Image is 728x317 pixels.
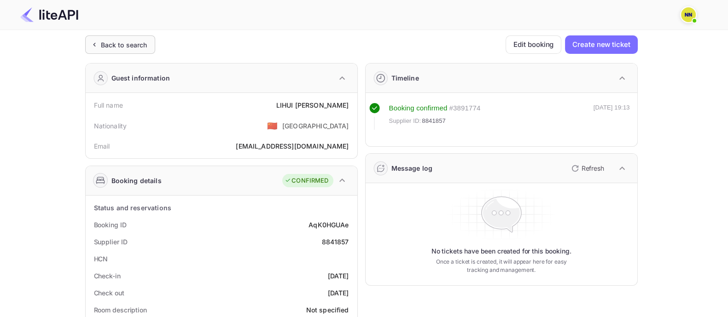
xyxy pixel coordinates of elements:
[306,305,349,315] div: Not specified
[391,163,433,173] div: Message log
[94,254,108,264] div: HCN
[111,73,170,83] div: Guest information
[565,35,637,54] button: Create new ticket
[94,237,128,247] div: Supplier ID
[328,271,349,281] div: [DATE]
[389,116,421,126] span: Supplier ID:
[94,141,110,151] div: Email
[94,203,171,213] div: Status and reservations
[422,116,446,126] span: 8841857
[276,100,349,110] div: LIHUI [PERSON_NAME]
[94,288,124,298] div: Check out
[681,7,696,22] img: N/A N/A
[94,121,127,131] div: Nationality
[94,220,127,230] div: Booking ID
[267,117,278,134] span: United States
[321,237,349,247] div: 8841857
[236,141,349,151] div: [EMAIL_ADDRESS][DOMAIN_NAME]
[94,305,147,315] div: Room description
[391,73,419,83] div: Timeline
[20,7,78,22] img: LiteAPI Logo
[429,258,574,274] p: Once a ticket is created, it will appear here for easy tracking and management.
[328,288,349,298] div: [DATE]
[582,163,604,173] p: Refresh
[389,103,448,114] div: Booking confirmed
[431,247,571,256] p: No tickets have been created for this booking.
[94,100,123,110] div: Full name
[309,220,349,230] div: AqK0HGUAe
[594,103,630,130] div: [DATE] 19:13
[566,161,608,176] button: Refresh
[506,35,561,54] button: Edit booking
[94,271,121,281] div: Check-in
[101,40,147,50] div: Back to search
[111,176,162,185] div: Booking details
[449,103,480,114] div: # 3891774
[282,121,349,131] div: [GEOGRAPHIC_DATA]
[285,176,328,185] div: CONFIRMED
